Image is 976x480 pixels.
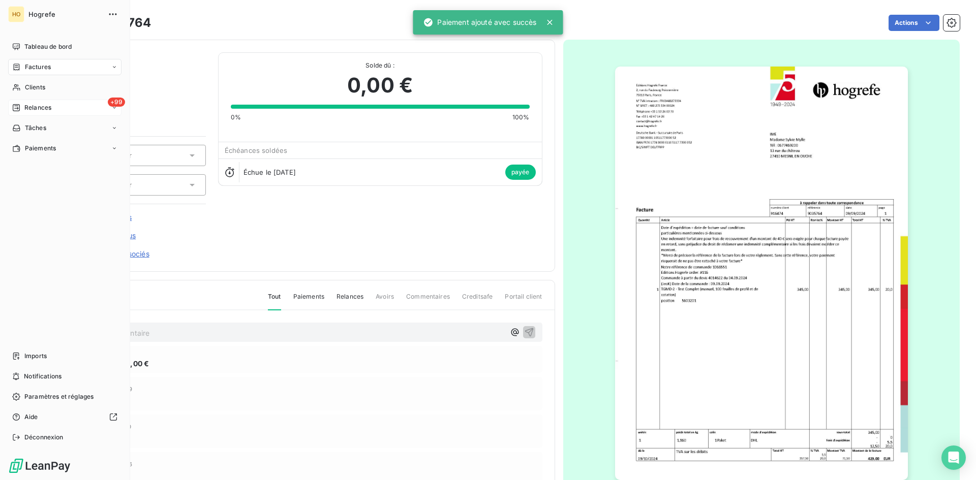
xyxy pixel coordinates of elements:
[25,83,45,92] span: Clients
[80,65,206,73] span: 411916474
[462,292,493,309] span: Creditsafe
[615,67,908,480] img: invoice_thumbnail
[941,445,966,470] div: Open Intercom Messenger
[8,409,121,425] a: Aide
[231,113,241,122] span: 0%
[268,292,281,310] span: Tout
[231,61,530,70] span: Solde dû :
[243,168,296,176] span: Échue le [DATE]
[24,42,72,51] span: Tableau de bord
[376,292,394,309] span: Avoirs
[505,292,542,309] span: Portail client
[24,103,51,112] span: Relances
[25,123,46,133] span: Tâches
[24,351,47,361] span: Imports
[347,70,413,101] span: 0,00 €
[24,392,94,401] span: Paramètres et réglages
[423,13,536,31] div: Paiement ajouté avec succès
[293,292,324,309] span: Paiements
[337,292,363,309] span: Relances
[25,62,51,72] span: Factures
[8,458,71,474] img: Logo LeanPay
[8,6,24,22] div: HO
[225,146,288,154] span: Échéances soldées
[505,165,536,180] span: payée
[116,358,149,369] span: 429,00 €
[889,15,939,31] button: Actions
[108,98,125,107] span: +99
[24,372,62,381] span: Notifications
[24,412,38,422] span: Aide
[406,292,450,309] span: Commentaires
[512,113,530,122] span: 100%
[28,10,102,18] span: Hogrefe
[24,433,64,442] span: Déconnexion
[25,144,56,153] span: Paiements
